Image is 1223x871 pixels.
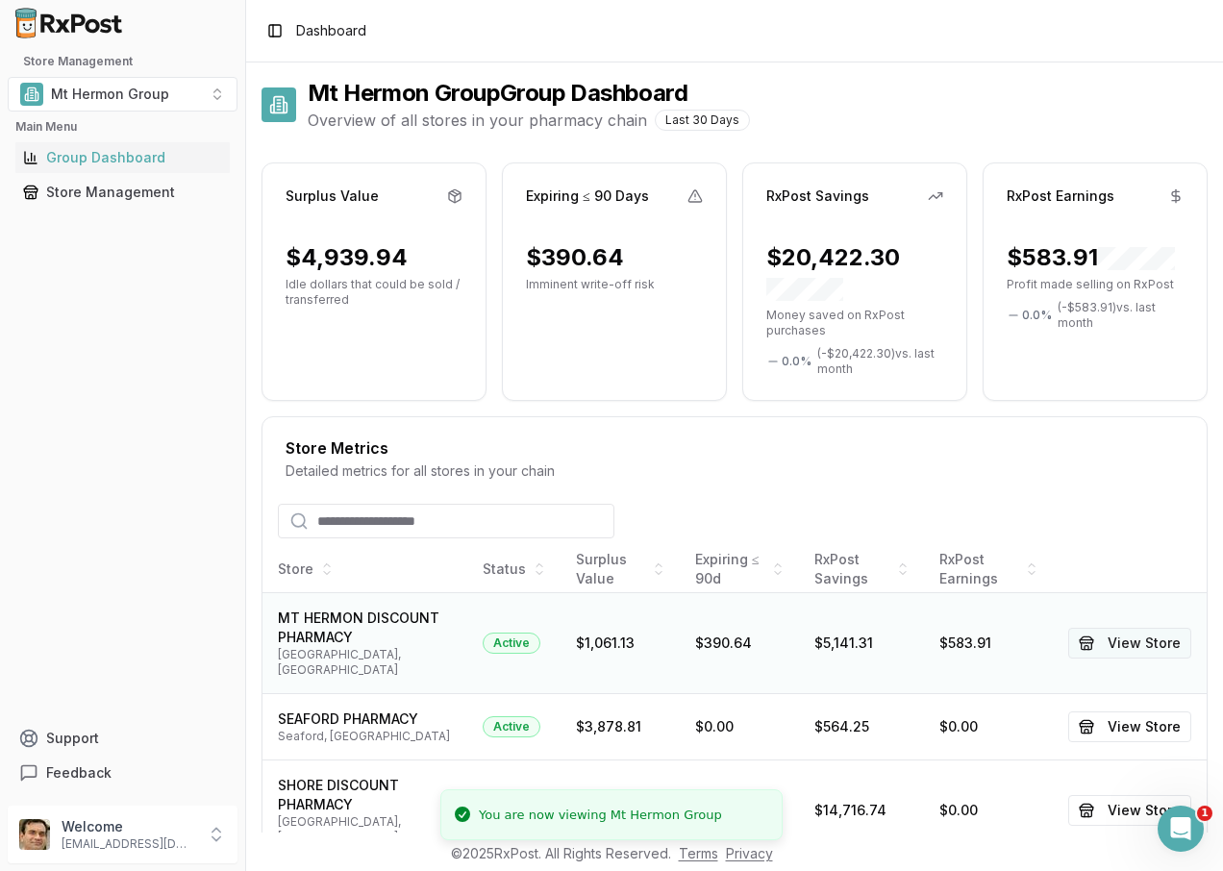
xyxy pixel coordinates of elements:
div: Surplus Value [576,550,663,588]
p: Profit made selling on RxPost [1007,277,1184,292]
button: Support [8,721,237,756]
div: Detailed metrics for all stores in your chain [286,461,1184,481]
span: 0.0 % [782,354,811,369]
span: Overview of all stores in your pharmacy chain [308,109,647,132]
td: $5,141.31 [799,592,923,693]
h1: Mt Hermon Group Group Dashboard [308,78,750,109]
a: Terms [679,845,718,861]
div: [GEOGRAPHIC_DATA], [GEOGRAPHIC_DATA] [278,647,452,678]
div: [GEOGRAPHIC_DATA], [GEOGRAPHIC_DATA] [278,814,452,845]
td: $0.00 [924,759,1053,860]
button: View Store [1068,795,1191,826]
div: Store [278,560,452,579]
div: RxPost Savings [814,550,908,588]
div: $583.91 [1007,242,1175,273]
span: 0.0 % [1022,308,1052,323]
td: $390.64 [680,592,800,693]
div: Store Management [23,183,222,202]
h2: Main Menu [15,119,230,135]
div: Active [483,716,540,737]
div: $20,422.30 [766,242,943,304]
a: Privacy [726,845,773,861]
p: Idle dollars that could be sold / transferred [286,277,462,308]
a: Group Dashboard [15,140,230,175]
td: $3,878.81 [561,693,679,759]
td: $1,061.13 [561,592,679,693]
span: ( - $583.91 ) vs. last month [1058,300,1184,331]
div: RxPost Earnings [939,550,1037,588]
p: Money saved on RxPost purchases [766,308,943,338]
span: ( - $20,422.30 ) vs. last month [817,346,943,377]
div: SHORE DISCOUNT PHARMACY [278,776,452,814]
td: $0.00 [561,759,679,860]
div: $4,939.94 [286,242,408,273]
div: RxPost Earnings [1007,187,1114,206]
nav: breadcrumb [296,21,366,40]
td: $583.91 [924,592,1053,693]
div: SEAFORD PHARMACY [278,709,452,729]
td: $0.00 [680,759,800,860]
p: Imminent write-off risk [526,277,703,292]
div: Surplus Value [286,187,379,206]
div: Seaford, [GEOGRAPHIC_DATA] [278,729,452,744]
span: 1 [1197,806,1212,821]
img: User avatar [19,819,50,850]
span: Dashboard [296,21,366,40]
td: $14,716.74 [799,759,923,860]
button: Store Management [8,177,237,208]
iframe: Intercom live chat [1158,806,1204,852]
span: Feedback [46,763,112,783]
p: Welcome [62,817,195,836]
div: Store Metrics [286,440,1184,456]
div: Group Dashboard [23,148,222,167]
a: Store Management [15,175,230,210]
td: $564.25 [799,693,923,759]
h2: Store Management [8,54,237,69]
img: RxPost Logo [8,8,131,38]
button: View Store [1068,628,1191,659]
div: Active [483,633,540,654]
p: [EMAIL_ADDRESS][DOMAIN_NAME] [62,836,195,852]
button: View Store [1068,711,1191,742]
button: Group Dashboard [8,142,237,173]
div: Expiring ≤ 90d [695,550,785,588]
div: MT HERMON DISCOUNT PHARMACY [278,609,452,647]
button: Select a view [8,77,237,112]
div: RxPost Savings [766,187,869,206]
div: Status [483,560,545,579]
div: Expiring ≤ 90 Days [526,187,649,206]
td: $0.00 [924,693,1053,759]
td: $0.00 [680,693,800,759]
span: Mt Hermon Group [51,85,169,104]
button: Feedback [8,756,237,790]
div: You are now viewing Mt Hermon Group [479,806,722,825]
div: $390.64 [526,242,624,273]
div: Last 30 Days [655,110,750,131]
